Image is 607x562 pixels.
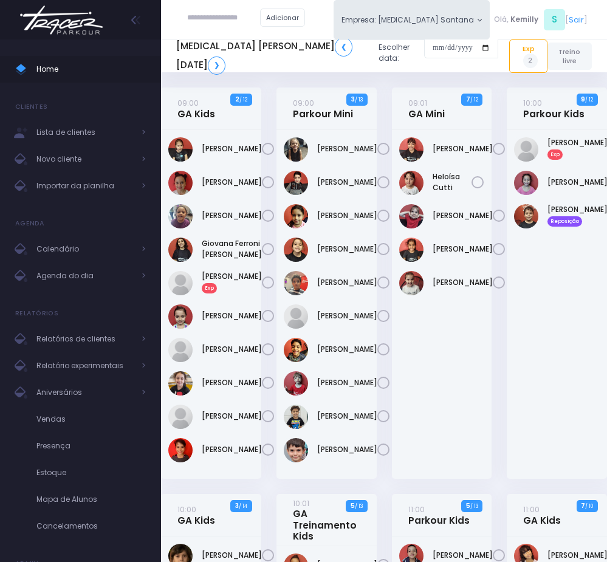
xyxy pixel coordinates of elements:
strong: 3 [235,501,239,510]
div: Escolher data: [176,34,498,78]
small: 11:00 [523,504,540,515]
a: [PERSON_NAME] [202,177,262,188]
a: 10:01GA Treinamento Kids [293,498,357,542]
a: [PERSON_NAME]Exp [202,271,262,293]
img: Manuela Teixeira Isique [399,238,424,262]
span: Kemilly [510,14,538,25]
a: 09:01GA Mini [408,97,445,120]
a: ❮ [335,38,352,56]
a: [PERSON_NAME] [317,344,377,355]
img: Laís de Moraes Salgado [284,238,308,262]
img: Isabella Palma Reis [514,171,538,195]
a: [PERSON_NAME] [317,143,377,154]
img: Ana Clara Rufino [168,171,193,195]
strong: 5 [466,501,470,510]
small: / 12 [585,96,593,103]
small: 10:00 [523,98,542,108]
img: Alice Silva de Mendonça [168,137,193,162]
span: Importar da planilha [36,178,134,194]
a: [PERSON_NAME] [202,344,262,355]
span: Home [36,61,146,77]
img: Levi Teofilo de Almeida Neto [284,271,308,295]
small: 11:00 [408,504,425,515]
a: 10:00Parkour Kids [523,97,585,120]
img: Pedro Pereira Tercarioli [284,405,308,429]
span: Novo cliente [36,151,134,167]
h4: Clientes [15,95,47,119]
small: / 13 [355,96,363,103]
a: Giovana Ferroni [PERSON_NAME] [202,238,262,260]
small: 10:01 [293,498,309,509]
a: 11:00GA Kids [523,504,561,526]
span: Relatórios de clientes [36,331,134,347]
a: Heloísa Cutti [433,171,472,193]
h4: Relatórios [15,301,58,326]
strong: 9 [581,95,585,104]
small: / 14 [239,502,247,510]
img: Benicio Domingos Barbosa [284,171,308,195]
a: 09:00GA Kids [177,97,215,120]
span: Reposição [547,216,582,226]
img: Maria Luísa Pazeti [168,438,193,462]
a: [PERSON_NAME] [317,244,377,255]
a: [PERSON_NAME] [433,210,493,221]
a: [PERSON_NAME] [317,377,377,388]
img: Helena Guedes Mendonça [168,271,193,295]
img: Arthur Amancio Baldasso [284,137,308,162]
a: [PERSON_NAME] [317,210,377,221]
small: 09:01 [408,98,427,108]
img: Léo Sass Lopes [284,338,308,362]
span: Mapa de Alunos [36,492,146,507]
small: / 10 [585,502,593,510]
small: 09:00 [177,98,199,108]
a: [PERSON_NAME] [202,444,262,455]
a: Treino livre [547,43,592,70]
a: [PERSON_NAME] [433,143,493,154]
span: Exp [547,149,563,159]
a: [PERSON_NAME] [317,411,377,422]
img: Ana Clara Vicalvi DOliveira Lima [168,204,193,228]
img: Marcela Herdt Garisto [399,271,424,295]
a: [PERSON_NAME] [433,244,493,255]
a: 10:00GA Kids [177,504,215,526]
a: [PERSON_NAME] [433,550,493,561]
span: Vendas [36,411,146,427]
img: Thomás Capovilla Rodrigues [284,438,308,462]
span: Cancelamentos [36,518,146,534]
img: LAURA ORTIZ CAMPOS VIEIRA [168,304,193,329]
img: Lívia Fontoura Machado Liberal [168,371,193,396]
img: Laís Bacini Amorim [168,338,193,362]
span: Agenda do dia [36,268,134,284]
img: Heloísa Cutti Iagalo [399,171,424,195]
a: [PERSON_NAME] [202,377,262,388]
a: [PERSON_NAME] [202,310,262,321]
a: 09:00Parkour Mini [293,97,353,120]
a: [PERSON_NAME] [317,277,377,288]
img: Laís Silva de Mendonça [399,204,424,228]
a: ❯ [208,57,225,75]
img: Lucas Marques [284,304,308,329]
span: 2 [523,53,538,68]
strong: 7 [466,95,470,104]
span: Estoque [36,465,146,481]
h4: Agenda [15,211,45,236]
img: João Pedro Perregil [514,204,538,228]
a: [PERSON_NAME] [202,143,262,154]
strong: 3 [351,95,355,104]
span: S [544,9,565,30]
img: Miguel Antunes Castilho [284,371,308,396]
small: 10:00 [177,504,196,515]
a: [PERSON_NAME] [202,411,262,422]
img: Gabriel Rachid [514,137,538,162]
a: [PERSON_NAME] [317,310,377,321]
img: Manuela Quintilio Gonçalves Silva [168,405,193,429]
a: Sair [569,14,584,26]
small: 09:00 [293,98,314,108]
a: 11:00Parkour Kids [408,504,470,526]
span: Lista de clientes [36,125,134,140]
span: Calendário [36,241,134,257]
a: [PERSON_NAME] [317,444,377,455]
img: Giovana Ferroni Gimenes de Almeida [168,238,193,262]
a: Adicionar [260,9,305,27]
img: Diana ferreira dos santos [399,137,424,162]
